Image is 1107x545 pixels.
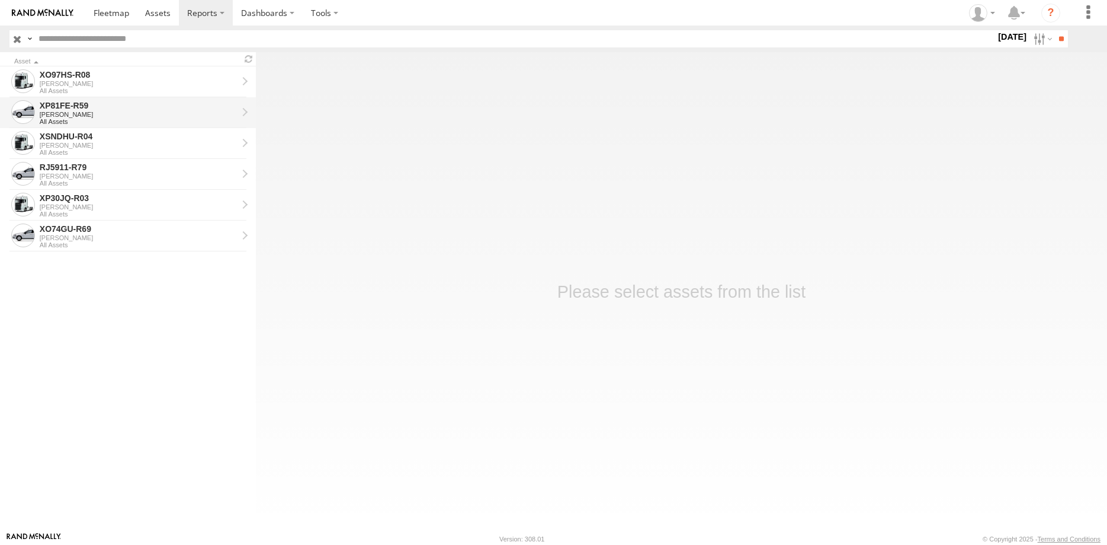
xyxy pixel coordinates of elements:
div: All Assets [40,241,238,248]
div: XSNDHU-R04 - View Asset History [40,131,238,142]
div: © Copyright 2025 - [983,536,1100,543]
label: Search Filter Options [1029,30,1054,47]
div: [PERSON_NAME] [40,142,238,149]
a: Visit our Website [7,533,61,545]
span: Refresh [242,53,256,65]
div: [PERSON_NAME] [40,234,238,241]
a: Terms and Conditions [1038,536,1100,543]
div: All Assets [40,149,238,156]
div: Quang MAC [965,4,999,22]
div: [PERSON_NAME] [40,203,238,211]
div: XO97HS-R08 - View Asset History [40,69,238,80]
div: [PERSON_NAME] [40,173,238,180]
i: ? [1041,4,1060,23]
div: XO74GU-R69 - View Asset History [40,224,238,234]
div: RJ5911-R79 - View Asset History [40,162,238,173]
div: All Assets [40,211,238,218]
div: XP30JQ-R03 - View Asset History [40,193,238,203]
div: All Assets [40,118,238,125]
div: Click to Sort [14,59,237,65]
div: All Assets [40,87,238,94]
div: XP81FE-R59 - View Asset History [40,100,238,111]
div: [PERSON_NAME] [40,80,238,87]
div: Version: 308.01 [499,536,544,543]
label: Search Query [25,30,34,47]
div: [PERSON_NAME] [40,111,238,118]
div: All Assets [40,180,238,187]
img: rand-logo.svg [12,9,73,17]
label: [DATE] [996,30,1029,43]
